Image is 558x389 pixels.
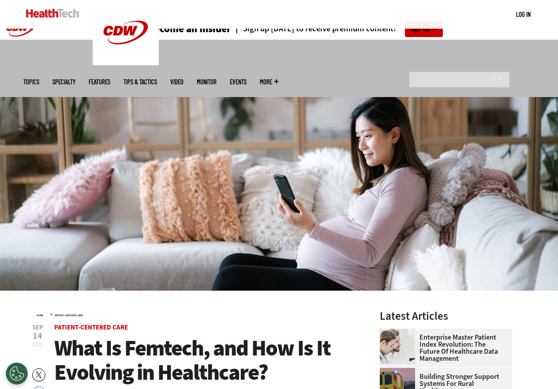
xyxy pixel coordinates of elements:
a: CDW [93,58,159,67]
a: Home [37,314,43,317]
a: Events [230,79,247,85]
span: Specialty [52,79,75,85]
span: More [260,79,278,85]
span: What Is Femtech, and How Is It Evolving in Healthcare? [54,333,330,387]
span: 14 [32,332,43,340]
div: Cookies Settings [6,363,28,385]
div: User menu [516,10,531,19]
span: Topics [23,79,39,85]
div: » [37,310,357,318]
a: Features [89,79,110,85]
a: ambulance driving down country road at sunset [380,368,419,375]
a: Enterprise Master Patient Index Revolution: The Future of Healthcare Data Management [380,334,507,362]
a: medical researchers look at data on desktop monitor [380,329,419,336]
a: Log in [516,10,531,18]
a: Patient-Centered Care [54,323,128,332]
span: 2022 [32,341,43,348]
a: MonITor [197,79,217,85]
button: Open Preferences [6,363,28,385]
span: Sep [32,324,43,331]
img: Home [26,9,79,18]
h3: Latest Articles [380,310,512,322]
a: Video [170,79,184,85]
img: medical researchers look at data on desktop monitor [380,329,415,364]
a: Tips & Tactics [124,79,157,85]
a: Patient-Centered Care [55,314,83,317]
